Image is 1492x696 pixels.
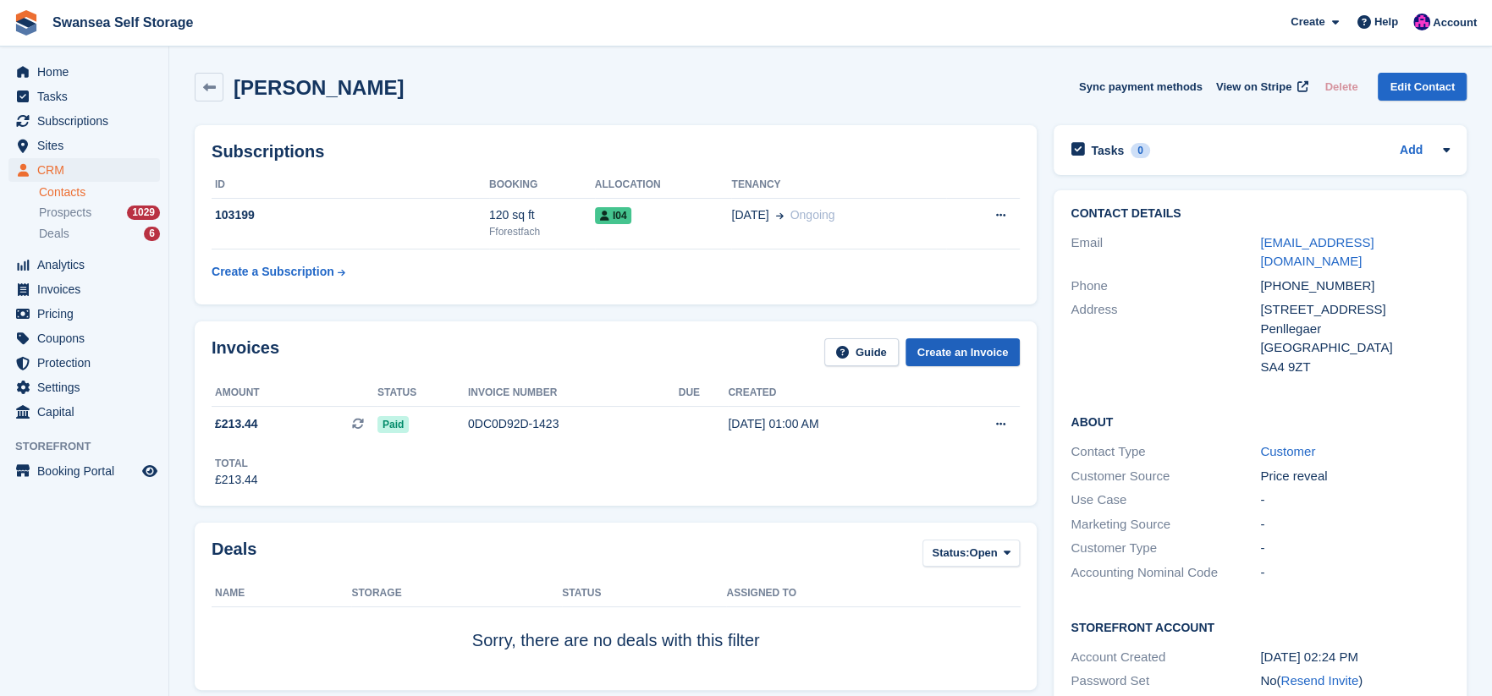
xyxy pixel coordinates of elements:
a: menu [8,85,160,108]
div: Password Set [1071,671,1260,691]
a: Contacts [39,184,160,200]
a: Customer [1260,444,1315,458]
span: Paid [377,416,409,433]
div: Price reveal [1260,467,1450,486]
span: I04 [595,207,632,224]
h2: Tasks [1091,143,1124,158]
div: [STREET_ADDRESS] [1260,300,1450,320]
span: Status: [932,545,969,562]
div: - [1260,515,1450,534]
th: Invoice number [468,380,679,407]
div: Customer Type [1071,539,1260,558]
div: 1029 [127,206,160,220]
div: £213.44 [215,471,258,489]
span: Capital [37,400,139,424]
div: Total [215,456,258,471]
a: Create a Subscription [212,256,345,288]
a: Guide [824,338,899,366]
span: Coupons [37,326,139,350]
div: 120 sq ft [489,206,595,224]
span: Tasks [37,85,139,108]
div: [GEOGRAPHIC_DATA] [1260,338,1450,358]
div: [PHONE_NUMBER] [1260,277,1450,296]
span: Open [969,545,997,562]
a: menu [8,326,160,350]
th: Due [679,380,729,407]
th: Booking [489,172,595,199]
a: View on Stripe [1209,73,1312,101]
div: 0DC0D92D-1423 [468,415,679,433]
th: Amount [212,380,377,407]
img: Donna Davies [1413,14,1430,30]
div: Address [1071,300,1260,376]
div: - [1260,563,1450,583]
span: Ongoing [790,208,835,222]
a: menu [8,253,160,277]
h2: Deals [212,540,256,571]
span: Home [37,60,139,84]
div: SA4 9ZT [1260,358,1450,377]
div: Use Case [1071,490,1260,510]
a: [EMAIL_ADDRESS][DOMAIN_NAME] [1260,235,1374,269]
span: View on Stripe [1216,79,1291,96]
a: Add [1400,141,1423,161]
div: - [1260,490,1450,510]
h2: [PERSON_NAME] [234,76,404,99]
div: Contact Type [1071,442,1260,462]
a: Prospects 1029 [39,204,160,222]
th: ID [212,172,489,199]
button: Delete [1318,73,1364,101]
a: menu [8,400,160,424]
div: Phone [1071,277,1260,296]
button: Status: Open [922,540,1020,567]
span: Booking Portal [37,459,139,483]
th: Storage [351,580,562,607]
div: 103199 [212,206,489,224]
a: menu [8,277,160,301]
th: Created [728,380,938,407]
span: [DATE] [731,206,768,224]
th: Assigned to [726,580,1020,607]
div: 6 [144,227,160,241]
span: ( ) [1276,673,1363,688]
span: Invoices [37,277,139,301]
a: Preview store [140,461,160,481]
h2: Contact Details [1071,207,1450,221]
a: menu [8,158,160,182]
a: menu [8,302,160,326]
span: Sites [37,134,139,157]
span: Protection [37,351,139,375]
h2: Storefront Account [1071,618,1450,635]
button: Sync payment methods [1079,73,1203,101]
div: [DATE] 02:24 PM [1260,648,1450,667]
a: Edit Contact [1378,73,1467,101]
span: Sorry, there are no deals with this filter [472,631,760,649]
a: Swansea Self Storage [46,8,200,36]
span: Prospects [39,205,91,221]
span: Settings [37,375,139,399]
h2: About [1071,413,1450,430]
a: Create an Invoice [906,338,1021,366]
div: Marketing Source [1071,515,1260,534]
a: menu [8,109,160,133]
span: Create [1291,14,1324,30]
h2: Subscriptions [212,142,1020,162]
div: Account Created [1071,648,1260,667]
a: menu [8,60,160,84]
th: Status [562,580,726,607]
div: Create a Subscription [212,263,334,281]
span: £213.44 [215,415,258,433]
th: Allocation [595,172,732,199]
div: Accounting Nominal Code [1071,563,1260,583]
a: Deals 6 [39,225,160,243]
span: Storefront [15,438,168,455]
img: stora-icon-8386f47178a22dfd0bd8f6a31ec36ba5ce8667c1dd55bd0f319d3a0aa187defe.svg [14,10,39,36]
h2: Invoices [212,338,279,366]
span: Subscriptions [37,109,139,133]
a: menu [8,459,160,483]
div: Penllegaer [1260,320,1450,339]
div: Email [1071,233,1260,271]
span: Help [1374,14,1398,30]
div: [DATE] 01:00 AM [728,415,938,433]
div: 0 [1131,143,1150,158]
